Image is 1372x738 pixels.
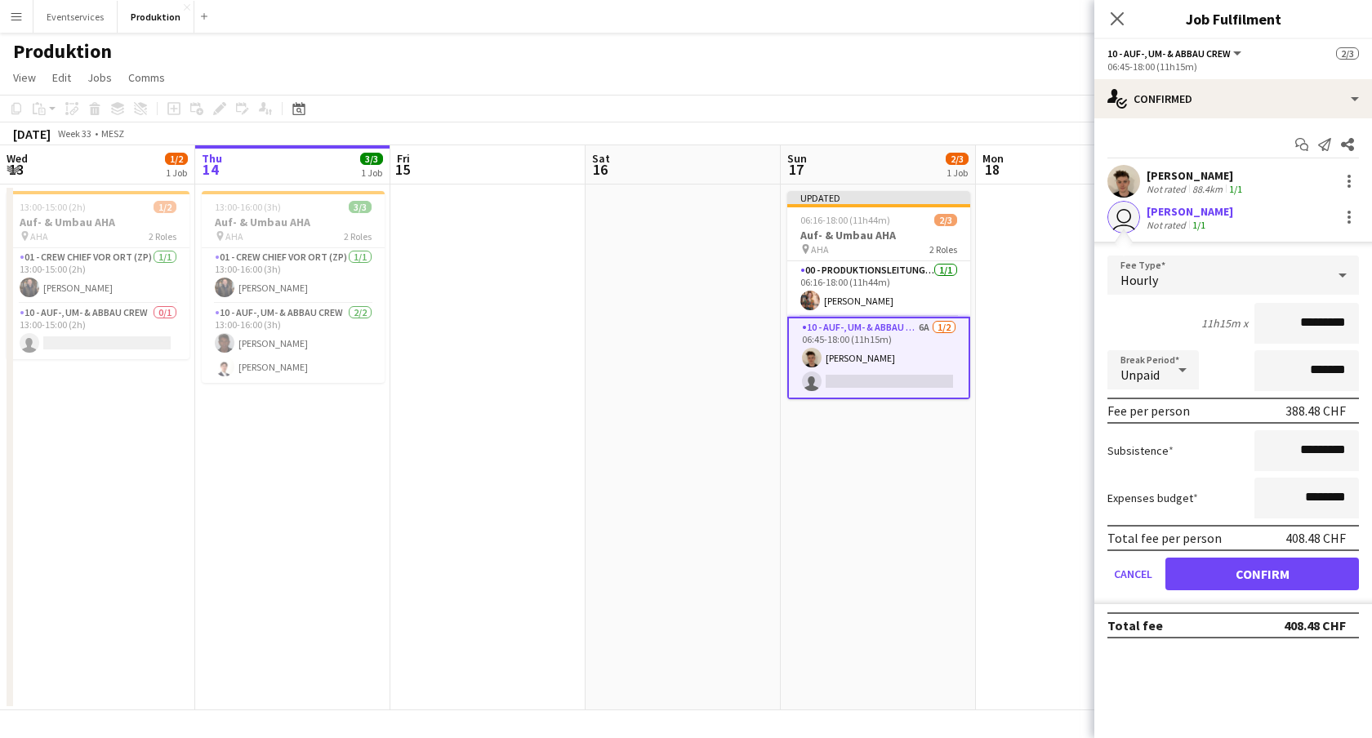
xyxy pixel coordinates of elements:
span: 13 [4,160,28,179]
span: AHA [811,243,829,256]
span: 17 [785,160,807,179]
h1: Produktion [13,39,112,64]
div: Updated [787,191,970,204]
div: 388.48 CHF [1285,402,1346,419]
a: Comms [122,67,171,88]
span: Week 33 [54,127,95,140]
app-card-role: 10 - Auf-, Um- & Abbau Crew6A1/206:45-18:00 (11h15m)[PERSON_NAME] [787,317,970,399]
span: Jobs [87,70,112,85]
app-job-card: Updated06:16-18:00 (11h44m)2/3Auf- & Umbau AHA AHA2 Roles00 - Produktionsleitung vor Ort (ZP)1/10... [787,191,970,399]
div: 1 Job [166,167,187,179]
app-card-role: 10 - Auf-, Um- & Abbau Crew2/213:00-16:00 (3h)[PERSON_NAME][PERSON_NAME] [202,304,385,383]
span: 2/3 [934,214,957,226]
h3: Auf- & Umbau AHA [7,215,189,229]
div: 408.48 CHF [1285,530,1346,546]
div: [DATE] [13,126,51,142]
h3: Auf- & Umbau AHA [787,228,970,242]
app-card-role: 10 - Auf-, Um- & Abbau Crew0/113:00-15:00 (2h) [7,304,189,359]
div: Total fee per person [1107,530,1222,546]
button: Confirm [1165,558,1359,590]
app-skills-label: 1/1 [1192,219,1205,231]
span: Wed [7,151,28,166]
div: 1 Job [361,167,382,179]
app-job-card: 13:00-16:00 (3h)3/3Auf- & Umbau AHA AHA2 Roles01 - Crew Chief vor Ort (ZP)1/113:00-16:00 (3h)[PER... [202,191,385,383]
span: View [13,70,36,85]
span: 1/2 [165,153,188,165]
app-card-role: 00 - Produktionsleitung vor Ort (ZP)1/106:16-18:00 (11h44m)[PERSON_NAME] [787,261,970,317]
label: Subsistence [1107,443,1174,458]
button: Cancel [1107,558,1159,590]
div: 88.4km [1189,183,1226,195]
button: Produktion [118,1,194,33]
div: Fee per person [1107,402,1190,419]
button: Eventservices [33,1,118,33]
span: 2/3 [946,153,969,165]
span: 1/2 [154,201,176,213]
button: 10 - Auf-, Um- & Abbau Crew [1107,47,1244,60]
span: 2 Roles [929,243,957,256]
app-card-role: 01 - Crew Chief vor Ort (ZP)1/113:00-16:00 (3h)[PERSON_NAME] [202,248,385,304]
app-card-role: 01 - Crew Chief vor Ort (ZP)1/113:00-15:00 (2h)[PERSON_NAME] [7,248,189,304]
span: 3/3 [360,153,383,165]
span: 2 Roles [149,230,176,242]
div: 408.48 CHF [1284,617,1346,634]
div: 11h15m x [1201,316,1248,331]
a: Jobs [81,67,118,88]
div: Not rated [1147,219,1189,231]
app-skills-label: 1/1 [1229,183,1242,195]
span: Fri [397,151,410,166]
app-job-card: 13:00-15:00 (2h)1/2Auf- & Umbau AHA AHA2 Roles01 - Crew Chief vor Ort (ZP)1/113:00-15:00 (2h)[PER... [7,191,189,359]
div: Not rated [1147,183,1189,195]
span: 13:00-16:00 (3h) [215,201,281,213]
div: [PERSON_NAME] [1147,168,1245,183]
span: 18 [980,160,1004,179]
span: 2/3 [1336,47,1359,60]
span: 16 [590,160,610,179]
span: Sat [592,151,610,166]
div: Total fee [1107,617,1163,634]
span: Mon [982,151,1004,166]
span: 10 - Auf-, Um- & Abbau Crew [1107,47,1231,60]
div: Confirmed [1094,79,1372,118]
h3: Job Fulfilment [1094,8,1372,29]
span: 15 [394,160,410,179]
h3: Auf- & Umbau AHA [202,215,385,229]
span: Thu [202,151,222,166]
span: 3/3 [349,201,372,213]
span: 2 Roles [344,230,372,242]
span: Unpaid [1120,367,1160,383]
div: [PERSON_NAME] [1147,204,1233,219]
span: 13:00-15:00 (2h) [20,201,86,213]
a: View [7,67,42,88]
div: 1 Job [947,167,968,179]
span: Sun [787,151,807,166]
span: AHA [225,230,243,242]
div: 06:45-18:00 (11h15m) [1107,60,1359,73]
span: 14 [199,160,222,179]
label: Expenses budget [1107,491,1198,505]
span: Hourly [1120,272,1158,288]
span: Comms [128,70,165,85]
span: 06:16-18:00 (11h44m) [800,214,890,226]
a: Edit [46,67,78,88]
span: Edit [52,70,71,85]
div: MESZ [101,127,124,140]
span: AHA [30,230,48,242]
